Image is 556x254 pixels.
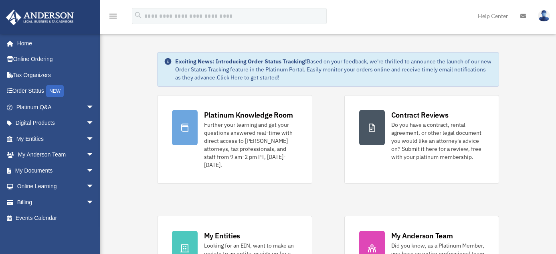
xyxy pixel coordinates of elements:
span: arrow_drop_down [86,179,102,195]
span: arrow_drop_down [86,131,102,147]
a: Billingarrow_drop_down [6,194,106,210]
div: Based on your feedback, we're thrilled to announce the launch of our new Order Status Tracking fe... [175,57,493,81]
a: menu [108,14,118,21]
a: Digital Productsarrow_drop_down [6,115,106,131]
a: Online Ordering [6,51,106,67]
a: My Entitiesarrow_drop_down [6,131,106,147]
img: User Pic [538,10,550,22]
span: arrow_drop_down [86,99,102,116]
span: arrow_drop_down [86,115,102,132]
img: Anderson Advisors Platinum Portal [4,10,76,25]
a: Home [6,35,102,51]
div: Contract Reviews [391,110,449,120]
a: Click Here to get started! [217,74,279,81]
i: menu [108,11,118,21]
a: Tax Organizers [6,67,106,83]
a: My Documentsarrow_drop_down [6,163,106,179]
i: search [134,11,143,20]
a: Platinum Knowledge Room Further your learning and get your questions answered real-time with dire... [157,95,312,184]
a: Platinum Q&Aarrow_drop_down [6,99,106,115]
a: Online Learningarrow_drop_down [6,179,106,195]
span: arrow_drop_down [86,163,102,179]
div: Do you have a contract, rental agreement, or other legal document you would like an attorney's ad... [391,121,485,161]
span: arrow_drop_down [86,147,102,163]
a: My Anderson Teamarrow_drop_down [6,147,106,163]
div: Platinum Knowledge Room [204,110,293,120]
div: My Entities [204,231,240,241]
a: Events Calendar [6,210,106,226]
a: Order StatusNEW [6,83,106,100]
div: My Anderson Team [391,231,453,241]
strong: Exciting News: Introducing Order Status Tracking! [175,58,307,65]
div: NEW [46,85,64,97]
a: Contract Reviews Do you have a contract, rental agreement, or other legal document you would like... [344,95,499,184]
div: Further your learning and get your questions answered real-time with direct access to [PERSON_NAM... [204,121,297,169]
span: arrow_drop_down [86,194,102,211]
